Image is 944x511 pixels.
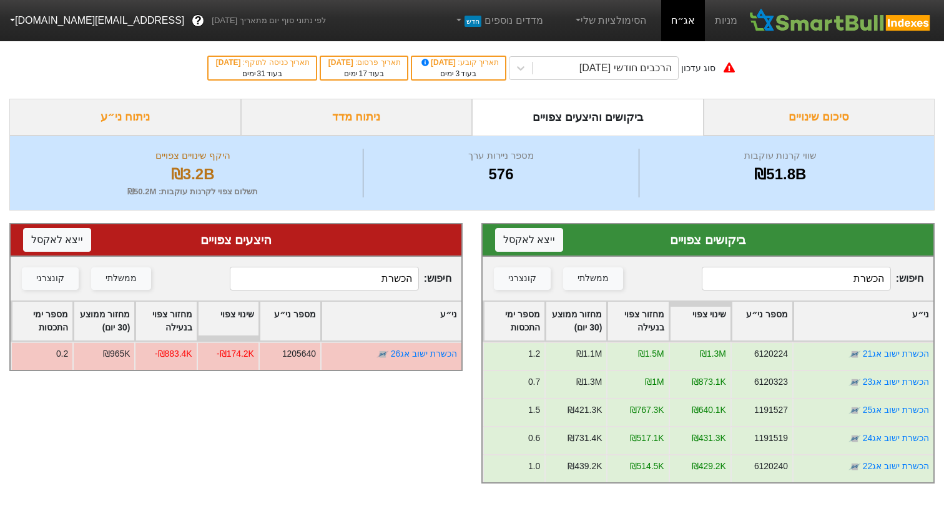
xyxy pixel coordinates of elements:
img: tase link [848,432,861,445]
span: [DATE] [216,58,243,67]
div: Toggle SortBy [484,302,544,340]
div: ₪1.1M [576,347,602,360]
span: חיפוש : [230,267,451,290]
div: Toggle SortBy [794,302,933,340]
div: ₪1M [645,375,664,389]
div: 0.6 [528,432,540,445]
div: ₪873.1K [692,375,726,389]
div: Toggle SortBy [74,302,134,340]
input: 432 רשומות... [230,267,418,290]
div: 6120240 [754,460,788,473]
div: ₪439.2K [568,460,602,473]
a: הכשרת ישוב אג24 [863,433,929,443]
img: tase link [848,348,861,360]
button: ייצא לאקסל [23,228,91,252]
div: בעוד ימים [215,68,310,79]
div: 0.7 [528,375,540,389]
div: Toggle SortBy [322,302,461,340]
div: ביקושים והיצעים צפויים [472,99,704,136]
button: ייצא לאקסל [495,228,563,252]
div: 1191527 [754,404,788,417]
a: הכשרת ישוב אג26 [391,349,457,359]
div: -₪174.2K [217,347,254,360]
div: ₪767.3K [630,404,664,417]
a: הסימולציות שלי [568,8,652,33]
div: ₪965K [103,347,130,360]
div: 576 [366,163,635,186]
a: הכשרת ישוב אג23 [863,377,929,387]
div: ₪1.3M [576,375,602,389]
div: ₪517.1K [630,432,664,445]
span: ? [195,12,202,29]
div: ₪1.3M [700,347,726,360]
div: ממשלתי [106,272,137,285]
div: -₪883.4K [155,347,192,360]
input: 144 רשומות... [702,267,890,290]
div: ₪429.2K [692,460,726,473]
button: קונצרני [494,267,551,290]
div: סיכום שינויים [704,99,935,136]
div: תאריך פרסום : [327,57,401,68]
div: 1191519 [754,432,788,445]
img: tase link [848,460,861,473]
div: 1.5 [528,404,540,417]
div: Toggle SortBy [135,302,196,340]
div: 1.0 [528,460,540,473]
div: ניתוח מדד [241,99,473,136]
a: מדדים נוספיםחדש [449,8,548,33]
div: בעוד ימים [418,68,499,79]
div: מספר ניירות ערך [366,149,635,163]
span: חיפוש : [702,267,923,290]
a: הכשרת ישוב אג21 [863,349,929,359]
img: SmartBull [747,8,934,33]
img: tase link [376,348,389,360]
div: סוג עדכון [681,62,715,75]
button: ממשלתי [563,267,623,290]
div: Toggle SortBy [607,302,668,340]
span: חדש [465,16,481,27]
a: הכשרת ישוב אג22 [863,461,929,471]
div: ניתוח ני״ע [9,99,241,136]
div: ביקושים צפויים [495,231,921,249]
button: ממשלתי [91,267,151,290]
div: קונצרני [36,272,64,285]
span: 31 [257,69,265,78]
div: 0.2 [56,347,68,360]
div: Toggle SortBy [12,302,72,340]
div: ממשלתי [578,272,609,285]
span: לפי נתוני סוף יום מתאריך [DATE] [212,14,326,27]
div: ₪514.5K [630,460,664,473]
div: קונצרני [508,272,536,285]
div: הרכבים חודשי [DATE] [579,61,672,76]
div: תשלום צפוי לקרנות עוקבות : ₪50.2M [26,186,360,198]
div: ₪51.8B [642,163,918,186]
div: שווי קרנות עוקבות [642,149,918,163]
div: 6120323 [754,375,788,389]
div: תאריך קובע : [418,57,499,68]
div: ₪421.3K [568,404,602,417]
div: ₪1.5M [638,347,664,360]
div: Toggle SortBy [546,302,606,340]
div: בעוד ימים [327,68,401,79]
div: 1205640 [282,347,316,360]
div: 6120224 [754,347,788,360]
div: היצעים צפויים [23,231,449,249]
div: תאריך כניסה לתוקף : [215,57,310,68]
button: קונצרני [22,267,79,290]
div: ₪731.4K [568,432,602,445]
div: ₪3.2B [26,163,360,186]
a: הכשרת ישוב אג25 [863,405,929,415]
div: Toggle SortBy [260,302,320,340]
div: Toggle SortBy [670,302,730,340]
div: ₪431.3K [692,432,726,445]
div: היקף שינויים צפויים [26,149,360,163]
div: Toggle SortBy [732,302,792,340]
span: 3 [455,69,460,78]
span: [DATE] [420,58,458,67]
img: tase link [848,404,861,417]
div: Toggle SortBy [198,302,258,340]
img: tase link [848,376,861,389]
span: 17 [359,69,367,78]
div: 1.2 [528,347,540,360]
span: [DATE] [328,58,355,67]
